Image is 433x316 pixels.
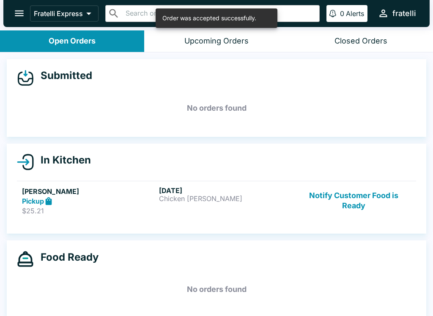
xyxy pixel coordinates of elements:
[162,11,256,25] div: Order was accepted successfully.
[159,186,293,195] h6: [DATE]
[30,5,99,22] button: Fratelli Express
[8,3,30,24] button: open drawer
[17,181,416,221] a: [PERSON_NAME]Pickup$25.21[DATE]Chicken [PERSON_NAME]Notify Customer Food is Ready
[49,36,96,46] div: Open Orders
[392,8,416,19] div: fratelli
[22,207,156,215] p: $25.21
[34,69,92,82] h4: Submitted
[159,195,293,202] p: Chicken [PERSON_NAME]
[296,186,411,215] button: Notify Customer Food is Ready
[17,93,416,123] h5: No orders found
[17,274,416,305] h5: No orders found
[34,154,91,166] h4: In Kitchen
[184,36,249,46] div: Upcoming Orders
[22,197,44,205] strong: Pickup
[340,9,344,18] p: 0
[346,9,364,18] p: Alerts
[374,4,419,22] button: fratelli
[22,186,156,196] h5: [PERSON_NAME]
[334,36,387,46] div: Closed Orders
[123,8,316,19] input: Search orders by name or phone number
[34,251,99,264] h4: Food Ready
[34,9,83,18] p: Fratelli Express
